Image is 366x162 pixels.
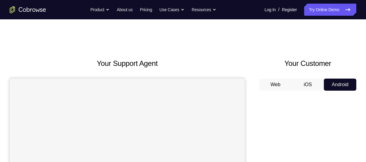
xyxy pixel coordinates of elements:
button: Product [90,4,109,16]
a: Log In [264,4,276,16]
button: Use Cases [159,4,184,16]
button: Resources [192,4,216,16]
a: Register [282,4,297,16]
a: Pricing [140,4,152,16]
h2: Your Customer [259,58,356,69]
span: / [278,6,279,13]
a: Try Online Demo [304,4,356,16]
button: Android [324,79,356,91]
button: Web [259,79,292,91]
a: Go to the home page [10,6,46,13]
a: About us [117,4,133,16]
h2: Your Support Agent [10,58,245,69]
button: iOS [292,79,324,91]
